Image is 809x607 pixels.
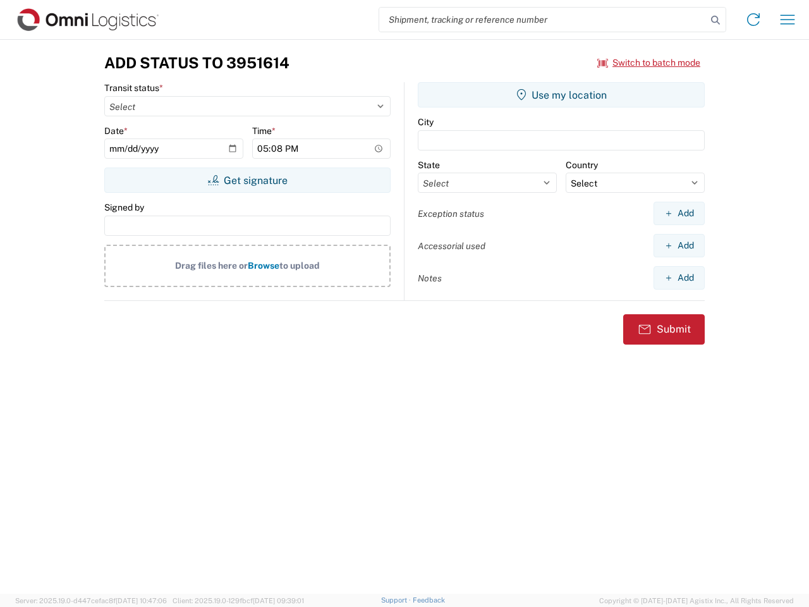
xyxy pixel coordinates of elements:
[623,314,705,345] button: Submit
[173,597,304,604] span: Client: 2025.19.0-129fbcf
[418,159,440,171] label: State
[104,202,144,213] label: Signed by
[104,168,391,193] button: Get signature
[654,234,705,257] button: Add
[379,8,707,32] input: Shipment, tracking or reference number
[418,208,484,219] label: Exception status
[597,52,700,73] button: Switch to batch mode
[104,82,163,94] label: Transit status
[15,597,167,604] span: Server: 2025.19.0-d447cefac8f
[116,597,167,604] span: [DATE] 10:47:06
[248,261,279,271] span: Browse
[418,240,485,252] label: Accessorial used
[413,596,445,604] a: Feedback
[175,261,248,271] span: Drag files here or
[104,125,128,137] label: Date
[104,54,289,72] h3: Add Status to 3951614
[654,266,705,290] button: Add
[279,261,320,271] span: to upload
[381,596,413,604] a: Support
[566,159,598,171] label: Country
[599,595,794,606] span: Copyright © [DATE]-[DATE] Agistix Inc., All Rights Reserved
[418,273,442,284] label: Notes
[253,597,304,604] span: [DATE] 09:39:01
[654,202,705,225] button: Add
[418,82,705,107] button: Use my location
[252,125,276,137] label: Time
[418,116,434,128] label: City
